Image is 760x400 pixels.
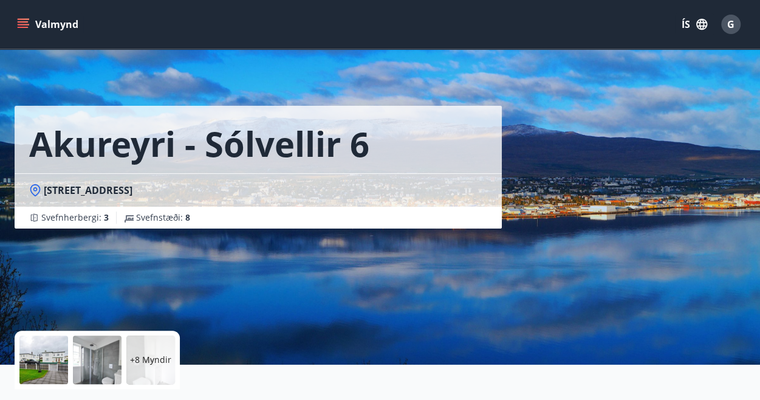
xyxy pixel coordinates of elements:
button: G [716,10,745,39]
span: 3 [104,212,109,223]
button: ÍS [675,13,714,35]
span: 8 [185,212,190,223]
p: +8 Myndir [130,354,171,366]
h1: Akureyri - Sólvellir 6 [29,120,369,167]
span: [STREET_ADDRESS] [44,184,132,197]
span: Svefnherbergi : [41,212,109,224]
span: G [727,18,734,31]
span: Svefnstæði : [136,212,190,224]
button: menu [15,13,83,35]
